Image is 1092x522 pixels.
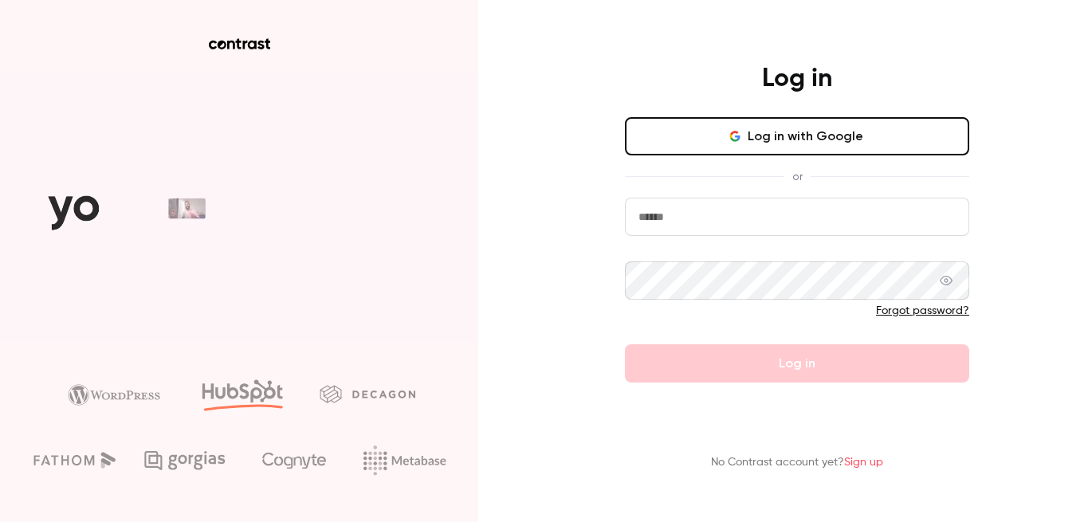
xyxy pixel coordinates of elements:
[784,168,811,185] span: or
[320,385,415,402] img: decagon
[625,117,969,155] button: Log in with Google
[711,454,883,471] p: No Contrast account yet?
[844,457,883,468] a: Sign up
[876,305,969,316] a: Forgot password?
[762,63,832,95] h4: Log in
